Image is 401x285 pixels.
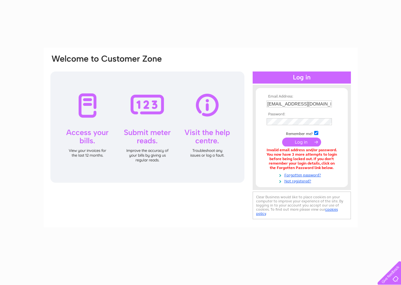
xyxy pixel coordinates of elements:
input: Submit [282,138,321,146]
div: Invalid email address and/or password. You now have 3 more attempts to login before being locked ... [267,148,337,170]
th: Email Address: [265,94,339,99]
a: Forgotten password? [267,172,339,178]
a: cookies policy [256,207,338,216]
th: Password: [265,112,339,117]
a: Not registered? [267,178,339,184]
div: Clear Business would like to place cookies on your computer to improve your experience of the sit... [253,192,351,219]
td: Remember me? [265,130,339,136]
